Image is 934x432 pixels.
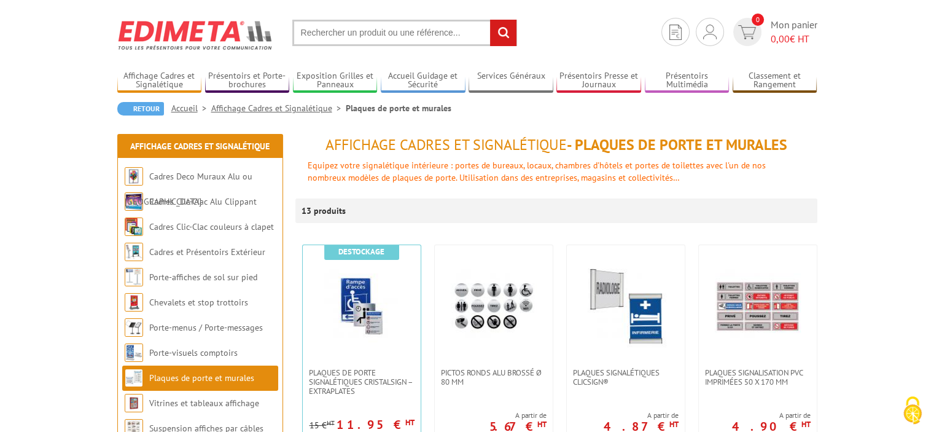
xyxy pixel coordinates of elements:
img: Edimeta [117,12,274,58]
p: 15 € [309,421,335,430]
a: Services Généraux [469,71,553,91]
font: Equipez votre signalétique intérieure : portes de bureaux, locaux, chambres d'hôtels et portes de... [308,160,766,183]
a: Accueil Guidage et Sécurité [381,71,465,91]
img: devis rapide [738,25,756,39]
img: Cadres Clic-Clac couleurs à clapet [125,218,143,236]
a: Porte-menus / Porte-messages [149,322,263,333]
span: Plaques signalétiques ClicSign® [573,368,679,387]
img: Plaques signalisation PVC imprimées 50 x 170 mm [715,264,801,350]
span: Affichage Cadres et Signalétique [325,135,567,154]
img: Cadres Deco Muraux Alu ou Bois [125,167,143,186]
a: Plaques de porte et murales [149,372,254,383]
b: Destockage [338,246,384,257]
a: Plaques signalisation PVC imprimées 50 x 170 mm [699,368,817,387]
input: Rechercher un produit ou une référence... [292,20,517,46]
p: 4.87 € [604,423,679,430]
img: Vitrines et tableaux affichage [125,394,143,412]
button: Cookies (fenêtre modale) [891,390,934,432]
a: Accueil [171,103,211,114]
sup: HT [537,419,547,430]
img: Plaques de porte signalétiques CristalSign – extraplates [319,264,405,350]
h1: - Plaques de porte et murales [295,137,817,153]
a: Plaques de porte signalétiques CristalSign – extraplates [303,368,421,396]
a: Cadres Clic-Clac Alu Clippant [149,196,257,207]
img: Cadres et Présentoirs Extérieur [125,243,143,261]
p: 5.67 € [489,423,547,430]
a: Pictos ronds alu brossé Ø 80 mm [435,368,553,387]
sup: HT [669,419,679,430]
a: Plaques signalétiques ClicSign® [567,368,685,387]
span: Mon panier [771,18,817,46]
input: rechercher [490,20,516,46]
span: A partir de [489,410,547,420]
span: A partir de [604,410,679,420]
span: € HT [771,32,817,46]
img: Plaques de porte et murales [125,369,143,387]
a: Cadres Deco Muraux Alu ou [GEOGRAPHIC_DATA] [125,171,252,207]
span: Plaques signalisation PVC imprimées 50 x 170 mm [705,368,811,387]
span: 0,00 [771,33,790,45]
img: Plaques signalétiques ClicSign® [583,264,669,350]
img: devis rapide [669,25,682,40]
img: Porte-menus / Porte-messages [125,318,143,337]
a: Vitrines et tableaux affichage [149,398,259,409]
sup: HT [405,417,414,428]
a: devis rapide 0 Mon panier 0,00€ HT [730,18,817,46]
img: Porte-affiches de sol sur pied [125,268,143,286]
a: Affichage Cadres et Signalétique [211,103,346,114]
a: Cadres Clic-Clac couleurs à clapet [149,221,274,232]
p: 13 produits [302,198,348,223]
a: Affichage Cadres et Signalétique [117,71,202,91]
span: A partir de [732,410,811,420]
a: Retour [117,102,164,116]
a: Cadres et Présentoirs Extérieur [149,246,265,257]
a: Présentoirs Multimédia [645,71,730,91]
img: Pictos ronds alu brossé Ø 80 mm [451,264,537,350]
sup: HT [801,419,811,430]
li: Plaques de porte et murales [346,102,451,114]
a: Classement et Rangement [733,71,817,91]
img: devis rapide [703,25,717,39]
a: Présentoirs Presse et Journaux [556,71,641,91]
a: Présentoirs et Porte-brochures [205,71,290,91]
a: Affichage Cadres et Signalétique [130,141,270,152]
a: Exposition Grilles et Panneaux [293,71,378,91]
span: 0 [752,14,764,26]
p: 11.95 € [337,421,414,428]
p: 4.90 € [732,423,811,430]
img: Porte-visuels comptoirs [125,344,143,362]
a: Porte-visuels comptoirs [149,347,238,358]
span: Pictos ronds alu brossé Ø 80 mm [441,368,547,387]
a: Chevalets et stop trottoirs [149,297,248,308]
a: Porte-affiches de sol sur pied [149,272,257,283]
sup: HT [327,418,335,427]
span: Plaques de porte signalétiques CristalSign – extraplates [309,368,414,396]
img: Cookies (fenêtre modale) [897,395,928,426]
img: Chevalets et stop trottoirs [125,293,143,312]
